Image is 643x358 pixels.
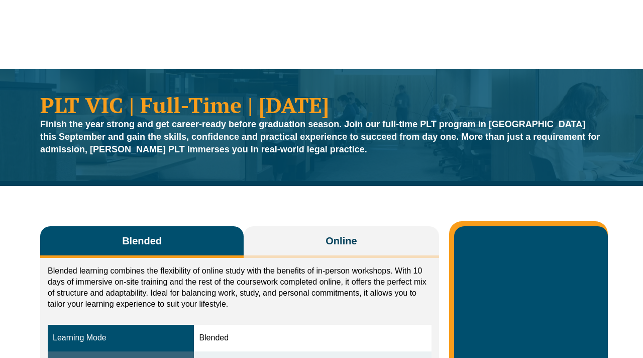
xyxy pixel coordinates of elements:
span: Blended [122,234,162,248]
p: Blended learning combines the flexibility of online study with the benefits of in-person workshop... [48,265,432,310]
h1: PLT VIC | Full-Time | [DATE] [40,94,603,116]
div: Learning Mode [53,332,189,344]
span: Online [326,234,357,248]
strong: Finish the year strong and get career-ready before graduation season. Join our full-time PLT prog... [40,119,600,154]
div: Blended [199,332,426,344]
